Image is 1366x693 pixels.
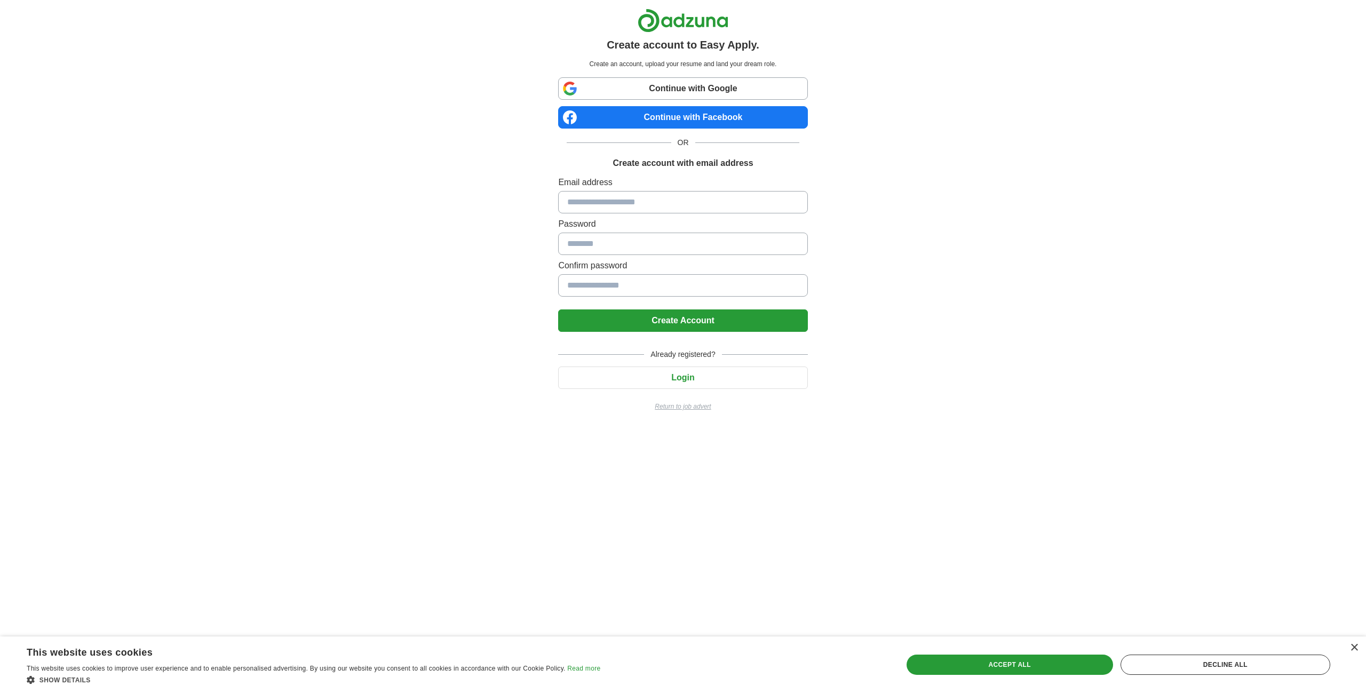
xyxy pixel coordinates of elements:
span: Already registered? [644,349,721,360]
span: OR [671,137,695,148]
span: Show details [39,676,91,684]
h1: Create account with email address [613,157,753,170]
label: Email address [558,176,807,189]
div: Accept all [907,655,1113,675]
div: Show details [27,674,600,685]
a: Continue with Facebook [558,106,807,129]
label: Password [558,218,807,230]
a: Login [558,373,807,382]
img: Adzuna logo [638,9,728,33]
a: Continue with Google [558,77,807,100]
div: Decline all [1121,655,1330,675]
button: Login [558,367,807,389]
p: Create an account, upload your resume and land your dream role. [560,59,805,69]
button: Create Account [558,309,807,332]
a: Return to job advert [558,402,807,411]
div: This website uses cookies [27,643,574,659]
div: Close [1350,644,1358,652]
a: Read more, opens a new window [567,665,600,672]
label: Confirm password [558,259,807,272]
span: This website uses cookies to improve user experience and to enable personalised advertising. By u... [27,665,566,672]
h1: Create account to Easy Apply. [607,37,759,53]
